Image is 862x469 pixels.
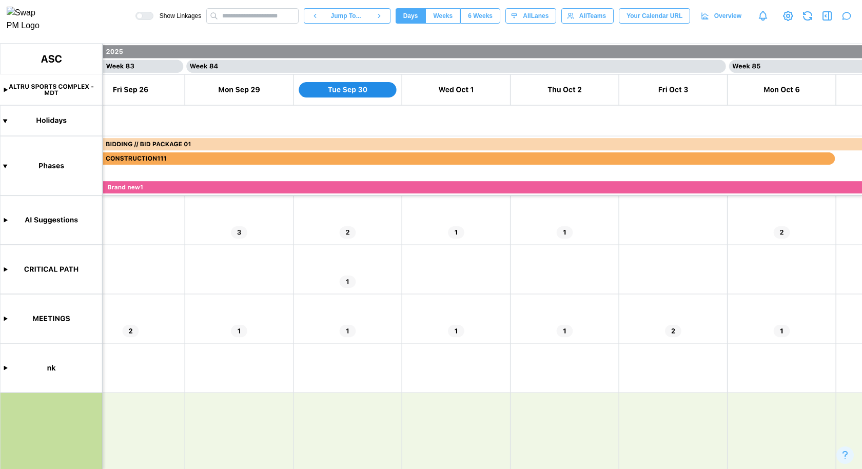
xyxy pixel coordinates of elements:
[619,8,690,24] button: Your Calendar URL
[326,8,368,24] button: Jump To...
[433,9,453,23] span: Weeks
[7,7,48,32] img: Swap PM Logo
[754,7,772,25] a: Notifications
[403,9,418,23] span: Days
[579,9,606,23] span: All Teams
[695,8,749,24] a: Overview
[468,9,493,23] span: 6 Weeks
[331,9,361,23] span: Jump To...
[153,12,201,20] span: Show Linkages
[820,9,834,23] button: Open Drawer
[781,9,795,23] a: View Project
[839,9,854,23] button: Open project assistant
[626,9,682,23] span: Your Calendar URL
[396,8,426,24] button: Days
[714,9,741,23] span: Overview
[800,9,815,23] button: Refresh Grid
[523,9,548,23] span: All Lanes
[425,8,460,24] button: Weeks
[505,8,556,24] button: AllLanes
[561,8,614,24] button: AllTeams
[460,8,500,24] button: 6 Weeks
